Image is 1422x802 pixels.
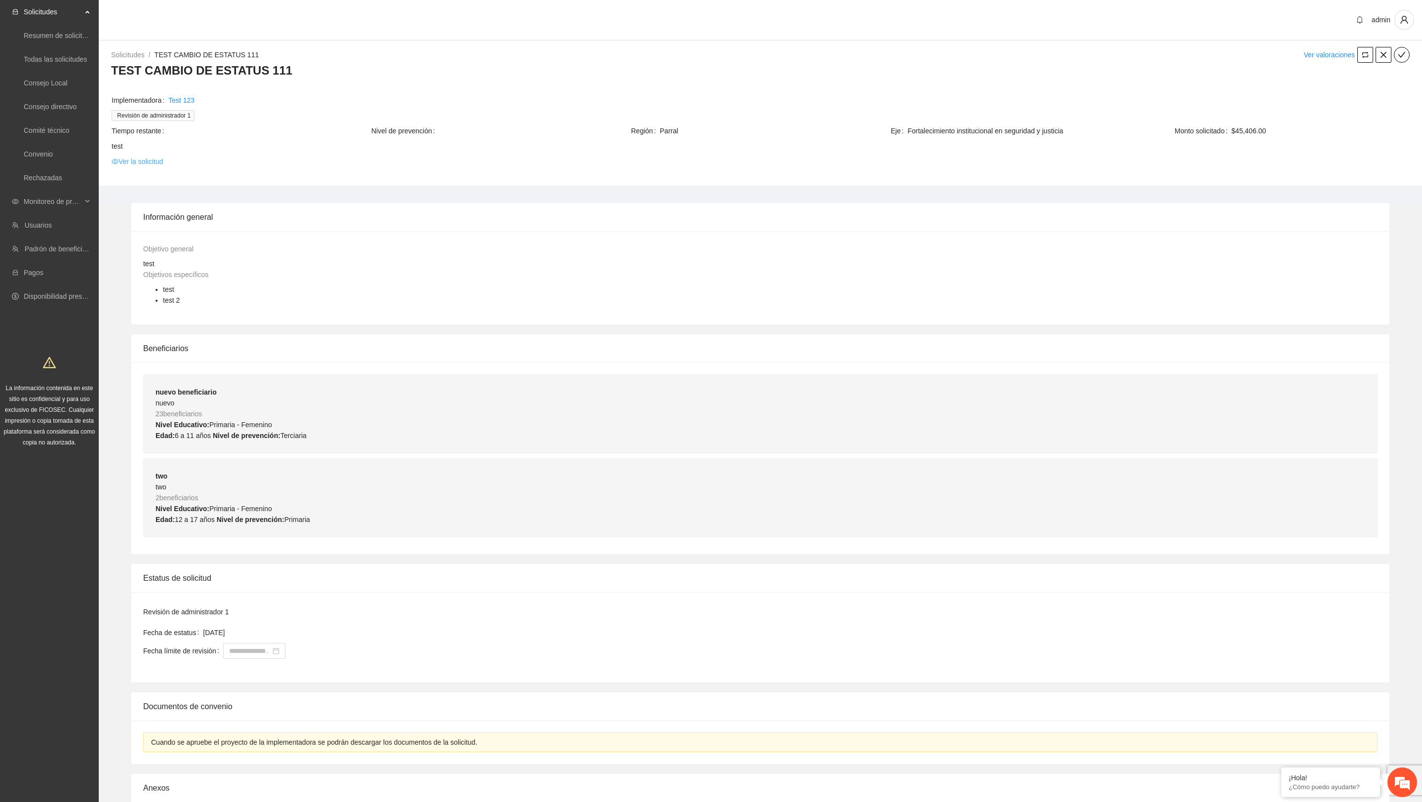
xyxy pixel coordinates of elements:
strong: Nivel Educativo: [156,505,209,513]
button: user [1394,10,1414,30]
span: test [112,141,1409,152]
span: 6 a 11 años [175,432,211,440]
label: Fecha límite de revisión [143,643,223,659]
span: Nivel de prevención [371,125,439,136]
button: bell [1352,12,1368,28]
span: Primaria [284,516,310,523]
span: 2 beneficiarios [156,494,198,502]
div: ¡Hola! [1289,774,1373,782]
span: La información contenida en este sitio es confidencial y para uso exclusivo de FICOSEC. Cualquier... [4,385,95,446]
strong: Nivel de prevención: [217,516,284,523]
a: Disponibilidad presupuestal [24,292,108,300]
strong: Edad: [156,516,175,523]
strong: Edad: [156,432,175,440]
p: ¿Cómo puedo ayudarte? [1289,783,1373,791]
span: 12 a 17 años [175,516,215,523]
button: retweet [1357,47,1373,63]
a: Comité técnico [24,126,70,134]
span: Solicitudes [24,2,82,22]
span: Eje [891,125,908,136]
span: Objetivos específicos [143,271,208,279]
span: nuevo [156,399,174,407]
a: Solicitudes [111,51,145,59]
span: 23 beneficiarios [156,410,202,418]
label: Fecha de estatus [143,625,203,641]
button: check [1394,47,1410,63]
span: eye [12,198,19,205]
span: Implementadora [112,95,168,106]
a: eyeVer la solicitud [112,156,163,167]
span: Primaria - Femenino [209,421,272,429]
span: Parral [660,125,890,136]
span: Región [631,125,660,136]
span: Primaria - Femenino [209,505,272,513]
a: Usuarios [25,221,52,229]
h3: TEST CAMBIO DE ESTATUS 111 [111,63,1410,79]
span: test [163,285,174,293]
strong: two [156,472,167,480]
div: Beneficiarios [143,334,1378,362]
a: Test 123 [168,95,195,106]
span: Objetivo general [143,245,194,253]
a: Consejo directivo [24,103,77,111]
span: close [1376,51,1391,59]
span: / [149,51,151,59]
span: Revisión de administrador 1 [112,110,195,121]
a: Pagos [24,269,43,277]
span: inbox [12,8,19,15]
strong: Nivel de prevención: [213,432,280,440]
span: bell [1352,16,1367,24]
span: test 2 [163,296,180,304]
span: user [1395,15,1414,24]
span: test [143,260,155,268]
button: close [1376,47,1391,63]
span: two [156,483,166,491]
strong: nuevo beneficiario [156,388,217,396]
span: Terciaria [280,432,307,440]
strong: Nivel Educativo: [156,421,209,429]
span: warning [43,356,56,369]
div: Información general [143,203,1378,231]
span: Monto solicitado [1175,125,1231,136]
a: Convenio [24,150,53,158]
a: TEST CAMBIO DE ESTATUS 111 [155,51,259,59]
a: Resumen de solicitudes por aprobar [24,32,135,40]
a: Todas las solicitudes [24,55,87,63]
span: Fortalecimiento institucional en seguridad y justicia [908,125,1149,136]
div: Revisión de administrador 1 [143,606,1378,617]
div: Cuando se apruebe el proyecto de la implementadora se podrán descargar los documentos de la solic... [151,737,1370,748]
span: eye [112,158,118,165]
a: Padrón de beneficiarios [25,245,97,253]
a: Consejo Local [24,79,68,87]
a: Rechazadas [24,174,62,182]
span: check [1394,51,1409,59]
span: $45,406.00 [1231,125,1409,136]
span: retweet [1358,51,1373,59]
a: Ver valoraciones [1303,51,1355,59]
div: Estatus de solicitud [143,564,1378,592]
div: Anexos [143,774,1378,802]
div: [DATE] [203,627,1378,638]
div: Documentos de convenio [143,692,1378,721]
span: Monitoreo de proyectos [24,192,82,211]
span: Tiempo restante [112,125,168,136]
span: admin [1372,16,1390,24]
